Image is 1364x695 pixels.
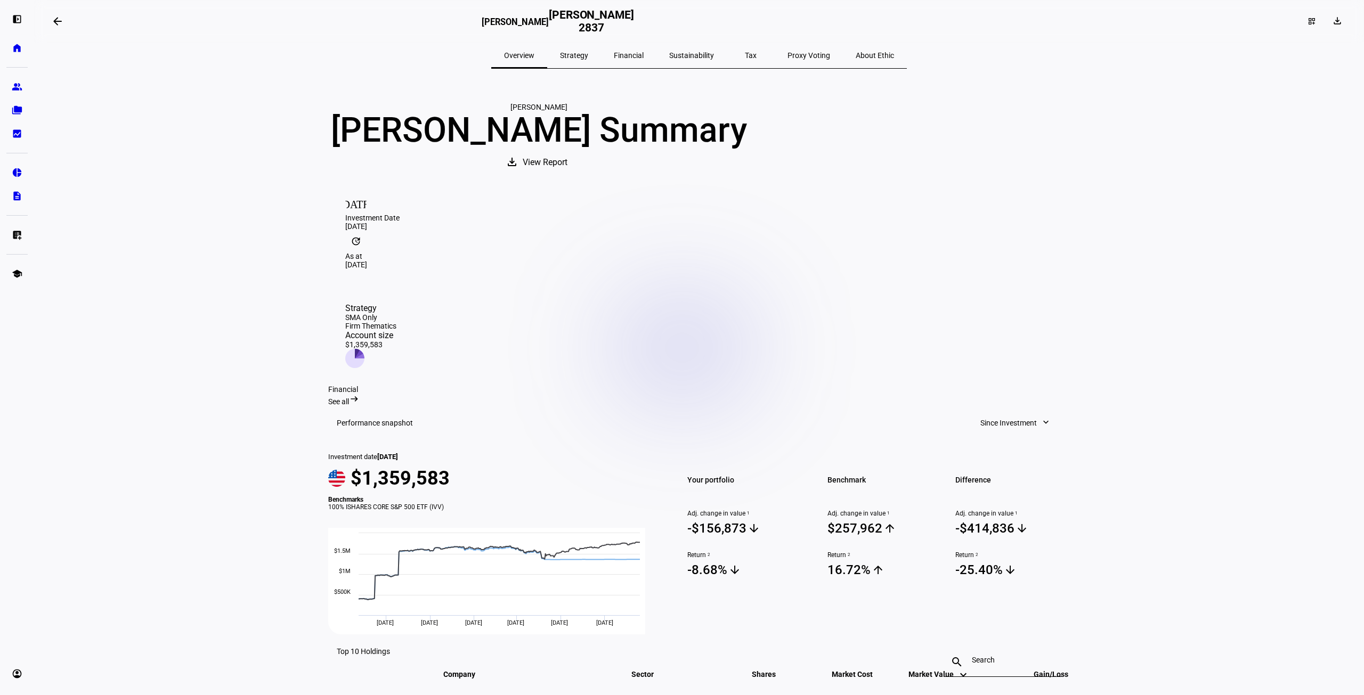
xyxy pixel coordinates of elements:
span: -$414,836 [955,520,1070,536]
input: Search [972,656,1034,664]
span: Overview [504,52,534,59]
div: Account size [345,330,396,340]
span: -25.40% [955,562,1070,578]
eth-mat-symbol: left_panel_open [12,14,22,24]
a: group [6,76,28,97]
span: Sustainability [669,52,714,59]
span: Adj. change in value [687,510,802,517]
div: Strategy [345,303,396,313]
div: [PERSON_NAME] Summary [328,111,749,150]
div: Benchmarks [328,496,657,503]
mat-icon: arrow_upward [872,563,884,576]
span: 16.72% [827,562,942,578]
span: Company [443,670,491,678]
sup: 2 [974,551,978,559]
span: -8.68% [687,562,802,578]
a: bid_landscape [6,123,28,144]
span: Return [955,551,1070,559]
span: $257,962 [827,520,942,536]
span: Gain/Loss [1018,670,1068,678]
span: [DATE] [377,619,394,626]
mat-icon: arrow_right_alt [349,394,360,404]
sup: 1 [1013,510,1018,517]
span: Market Value [908,670,970,678]
mat-icon: arrow_downward [1016,522,1028,535]
eth-mat-symbol: description [12,191,22,201]
h3: Performance snapshot [337,419,413,427]
a: pie_chart [6,162,28,183]
div: Financial [328,385,1070,394]
mat-icon: keyboard_arrow_down [957,668,970,681]
span: Adj. change in value [955,510,1070,517]
sup: 1 [886,510,890,517]
div: 100% ISHARES CORE S&P 500 ETF (IVV) [328,503,657,511]
span: Shares [736,670,776,678]
span: Your portfolio [687,472,802,487]
div: SMA Only [345,313,396,322]
div: As at [345,252,1053,260]
span: Financial [614,52,644,59]
span: Benchmark [827,472,942,487]
div: Firm Thematics [345,322,396,330]
span: View Report [523,150,567,175]
span: [DATE] [421,619,438,626]
span: Since Investment [980,412,1037,434]
span: Proxy Voting [787,52,830,59]
eth-mat-symbol: group [12,81,22,92]
span: Market Cost [816,670,873,678]
mat-icon: [DATE] [345,192,367,214]
text: $1.5M [334,547,351,554]
a: folder_copy [6,100,28,121]
sup: 2 [846,551,850,559]
mat-icon: expand_more [1041,417,1051,428]
div: [DATE] [345,260,1053,269]
mat-icon: download [506,156,518,168]
mat-icon: arrow_downward [728,563,741,576]
span: About Ethic [856,52,894,59]
eth-mat-symbol: school [12,268,22,279]
span: Adj. change in value [827,510,942,517]
div: [PERSON_NAME] [328,103,749,111]
span: Difference [955,472,1070,487]
sup: 2 [706,551,710,559]
mat-icon: arrow_downward [748,522,760,535]
span: [DATE] [377,453,398,461]
text: $1M [339,568,351,575]
span: See all [328,397,349,406]
mat-icon: download [1332,15,1343,26]
span: Strategy [560,52,588,59]
mat-icon: search [944,656,970,668]
button: View Report [495,150,582,175]
mat-icon: update [345,231,367,252]
eth-data-table-title: Top 10 Holdings [337,647,390,656]
mat-icon: arrow_upward [883,522,896,535]
span: [DATE] [507,619,524,626]
div: -$156,873 [687,521,746,536]
eth-mat-symbol: list_alt_add [12,230,22,240]
eth-mat-symbol: home [12,43,22,53]
mat-icon: arrow_downward [1004,563,1017,576]
span: [DATE] [465,619,482,626]
a: description [6,185,28,207]
h3: [PERSON_NAME] [482,17,549,33]
div: Investment Date [345,214,1053,222]
div: [DATE] [345,222,1053,231]
eth-mat-symbol: folder_copy [12,105,22,116]
sup: 1 [745,510,750,517]
span: Return [827,551,942,559]
div: $1,359,583 [345,340,396,349]
div: Investment date [328,453,657,461]
span: Tax [745,52,757,59]
mat-icon: arrow_backwards [51,15,64,28]
button: Since Investment [970,412,1061,434]
span: [DATE] [596,619,613,626]
a: home [6,37,28,59]
mat-icon: dashboard_customize [1308,17,1316,26]
span: Sector [623,670,662,678]
h2: [PERSON_NAME] 2837 [549,9,634,34]
span: Return [687,551,802,559]
span: [DATE] [551,619,568,626]
eth-mat-symbol: pie_chart [12,167,22,178]
eth-mat-symbol: bid_landscape [12,128,22,139]
span: $1,359,583 [351,467,450,489]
